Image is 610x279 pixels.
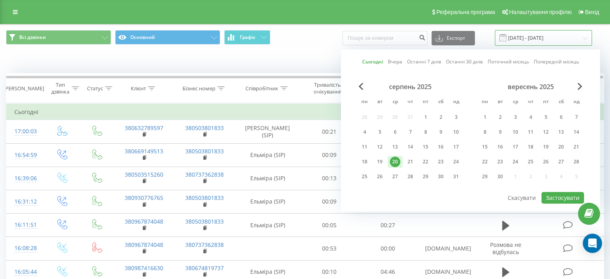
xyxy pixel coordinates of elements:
abbr: неділя [450,96,462,108]
div: 10 [510,127,521,137]
div: 19 [375,157,385,167]
abbr: четвер [404,96,416,108]
div: сб 9 серп 2025 р. [433,126,448,138]
td: 00:53 [300,237,359,260]
div: пн 18 серп 2025 р. [357,156,372,168]
div: пт 29 серп 2025 р. [418,171,433,183]
div: сб 6 вер 2025 р. [553,111,569,123]
div: 20 [556,142,566,152]
div: сб 13 вер 2025 р. [553,126,569,138]
div: 13 [556,127,566,137]
span: Вихід [585,9,599,15]
div: Бізнес номер [182,85,215,92]
div: 8 [480,127,490,137]
div: нд 3 серп 2025 р. [448,111,464,123]
div: пт 22 серп 2025 р. [418,156,433,168]
div: 29 [480,171,490,182]
div: сб 27 вер 2025 р. [553,156,569,168]
span: Розмова не відбулась [490,241,521,256]
div: 21 [571,142,582,152]
div: 25 [359,171,370,182]
div: 6 [556,112,566,122]
div: нд 7 вер 2025 р. [569,111,584,123]
span: Next Month [578,83,582,90]
td: [PERSON_NAME] (SIP) [235,120,300,143]
div: 20 [390,157,400,167]
div: 27 [390,171,400,182]
div: нд 10 серп 2025 р. [448,126,464,138]
div: пн 1 вер 2025 р. [477,111,492,123]
div: пн 4 серп 2025 р. [357,126,372,138]
div: пт 15 серп 2025 р. [418,141,433,153]
td: 00:05 [300,214,359,237]
div: 28 [571,157,582,167]
div: пн 15 вер 2025 р. [477,141,492,153]
abbr: п’ятниця [420,96,432,108]
div: 16:31:12 [14,194,36,210]
div: 17 [451,142,461,152]
a: Вчора [388,58,402,66]
span: Графік [240,35,255,40]
div: ср 13 серп 2025 р. [387,141,403,153]
div: 8 [420,127,431,137]
td: Ельміра (SIP) [235,190,300,213]
a: Останні 30 днів [446,58,483,66]
div: пт 26 вер 2025 р. [538,156,553,168]
div: 23 [495,157,505,167]
div: вересень 2025 [477,83,584,91]
div: 23 [436,157,446,167]
a: 380737362838 [185,171,224,178]
div: сб 2 серп 2025 р. [433,111,448,123]
div: нд 28 вер 2025 р. [569,156,584,168]
a: 380503515260 [125,171,163,178]
div: 14 [571,127,582,137]
div: 11 [525,127,536,137]
div: чт 7 серп 2025 р. [403,126,418,138]
div: 22 [480,157,490,167]
div: вт 2 вер 2025 р. [492,111,508,123]
td: 00:27 [359,214,417,237]
td: Ельміра (SIP) [235,214,300,237]
div: 17:00:03 [14,124,36,139]
abbr: понеділок [359,96,371,108]
abbr: вівторок [374,96,386,108]
a: 380930776765 [125,194,163,202]
div: нд 17 серп 2025 р. [448,141,464,153]
div: 18 [359,157,370,167]
div: пт 12 вер 2025 р. [538,126,553,138]
div: 10 [451,127,461,137]
div: пт 8 серп 2025 р. [418,126,433,138]
div: 15 [420,142,431,152]
div: 28 [405,171,415,182]
div: 18 [525,142,536,152]
button: Всі дзвінки [6,30,111,45]
a: 380967874048 [125,218,163,225]
div: пт 1 серп 2025 р. [418,111,433,123]
abbr: вівторок [494,96,506,108]
div: Тип дзвінка [51,81,69,95]
abbr: неділя [570,96,582,108]
div: вт 16 вер 2025 р. [492,141,508,153]
div: 5 [541,112,551,122]
div: вт 19 серп 2025 р. [372,156,387,168]
div: 2 [495,112,505,122]
div: чт 14 серп 2025 р. [403,141,418,153]
div: 1 [420,112,431,122]
div: вт 26 серп 2025 р. [372,171,387,183]
div: чт 25 вер 2025 р. [523,156,538,168]
div: 30 [436,171,446,182]
span: Previous Month [359,83,363,90]
div: вт 9 вер 2025 р. [492,126,508,138]
a: 380503801833 [185,124,224,132]
div: пн 11 серп 2025 р. [357,141,372,153]
a: 380967874048 [125,241,163,248]
div: 31 [451,171,461,182]
div: сб 30 серп 2025 р. [433,171,448,183]
div: 24 [510,157,521,167]
div: 14 [405,142,415,152]
td: [DOMAIN_NAME] [417,237,477,260]
div: пн 25 серп 2025 р. [357,171,372,183]
div: 1 [480,112,490,122]
div: 21 [405,157,415,167]
div: ср 17 вер 2025 р. [508,141,523,153]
